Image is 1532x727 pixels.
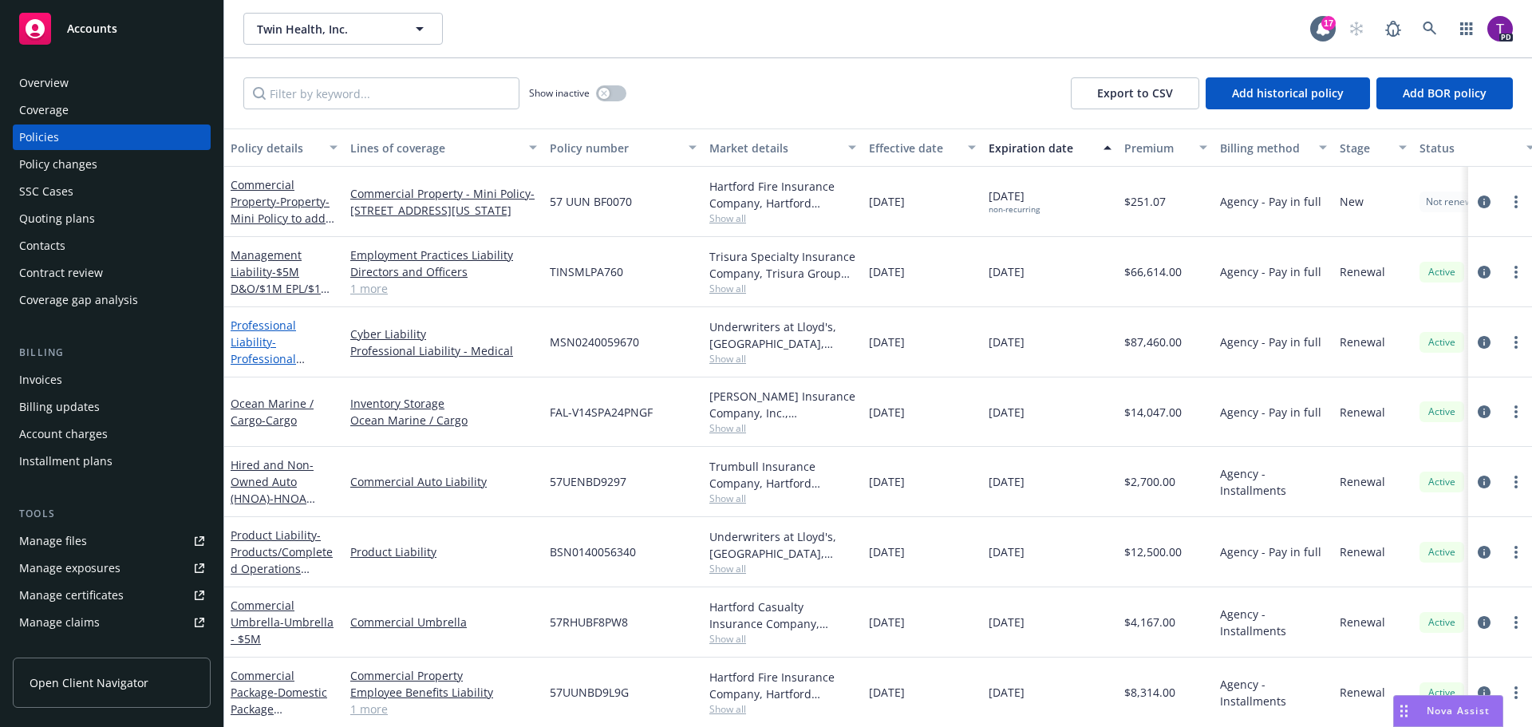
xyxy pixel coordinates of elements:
input: Filter by keyword... [243,77,519,109]
span: Show all [709,211,856,225]
span: Agency - Installments [1220,465,1327,499]
a: Start snowing [1340,13,1372,45]
a: Policies [13,124,211,150]
div: Policy changes [19,152,97,177]
div: Premium [1124,140,1190,156]
span: Active [1426,686,1458,700]
a: Search [1414,13,1446,45]
span: FAL-V14SPA24PNGF [550,404,653,421]
span: Agency - Installments [1220,676,1327,709]
span: Export to CSV [1097,85,1173,101]
span: [DATE] [989,404,1025,421]
span: $2,700.00 [1124,473,1175,490]
a: Account charges [13,421,211,447]
span: Renewal [1340,614,1385,630]
span: Show all [709,632,856,646]
a: Ocean Marine / Cargo [350,412,537,429]
a: Ocean Marine / Cargo [231,396,314,428]
div: Invoices [19,367,62,393]
a: Commercial Umbrella [231,598,334,646]
button: Premium [1118,128,1214,167]
span: New [1340,193,1364,210]
span: - $5M D&O/$1M EPL/$1M FID [231,264,331,313]
span: [DATE] [869,473,905,490]
div: 17 [1321,16,1336,30]
span: TINSMLPA760 [550,263,623,280]
a: Switch app [1451,13,1483,45]
div: Hartford Fire Insurance Company, Hartford Insurance Group [709,178,856,211]
div: Underwriters at Lloyd's, [GEOGRAPHIC_DATA], [PERSON_NAME] of London, CFC Underwriting, CRC Group [709,318,856,352]
span: [DATE] [869,543,905,560]
span: Agency - Pay in full [1220,404,1321,421]
span: Show all [709,282,856,295]
span: Renewal [1340,334,1385,350]
div: Contacts [19,233,65,259]
a: Installment plans [13,448,211,474]
span: Add historical policy [1232,85,1344,101]
span: [DATE] [869,193,905,210]
a: circleInformation [1475,263,1494,282]
span: MSN0240059670 [550,334,639,350]
a: Professional Liability - Medical [350,342,537,359]
span: 57 UUN BF0070 [550,193,632,210]
div: Overview [19,70,69,96]
span: Active [1426,265,1458,279]
button: Market details [703,128,863,167]
span: 57UENBD9297 [550,473,626,490]
span: BSN0140056340 [550,543,636,560]
a: Manage certificates [13,583,211,608]
span: Agency - Installments [1220,606,1327,639]
div: Hartford Casualty Insurance Company, Hartford Insurance Group [709,599,856,632]
div: Policy number [550,140,679,156]
a: more [1506,472,1526,492]
span: - Property-Mini Policy to add [STREET_ADDRESS] location [231,194,334,259]
div: Trisura Specialty Insurance Company, Trisura Group Ltd., Scale Underwriting, RT Specialty Insuran... [709,248,856,282]
a: 1 more [350,701,537,717]
span: Active [1426,405,1458,419]
div: Contract review [19,260,103,286]
a: circleInformation [1475,613,1494,632]
span: Agency - Pay in full [1220,193,1321,210]
div: Policy details [231,140,320,156]
a: Invoices [13,367,211,393]
span: Show all [709,421,856,435]
span: $14,047.00 [1124,404,1182,421]
div: Market details [709,140,839,156]
span: [DATE] [869,334,905,350]
span: Renewal [1340,543,1385,560]
button: Expiration date [982,128,1118,167]
span: [DATE] [989,188,1040,215]
a: Manage claims [13,610,211,635]
a: Billing updates [13,394,211,420]
a: Contract review [13,260,211,286]
span: Show all [709,492,856,505]
a: Cyber Liability [350,326,537,342]
span: [DATE] [989,334,1025,350]
span: Show inactive [529,86,590,100]
button: Lines of coverage [344,128,543,167]
a: Policy changes [13,152,211,177]
div: Manage BORs [19,637,94,662]
a: Manage exposures [13,555,211,581]
span: [DATE] [989,684,1025,701]
div: Hartford Fire Insurance Company, Hartford Insurance Group [709,669,856,702]
span: Twin Health, Inc. [257,21,395,38]
a: more [1506,543,1526,562]
span: Active [1426,615,1458,630]
button: Billing method [1214,128,1333,167]
a: Product Liability [231,527,333,610]
a: Coverage gap analysis [13,287,211,313]
button: Policy details [224,128,344,167]
a: Professional Liability [231,318,337,400]
a: Employment Practices Liability [350,247,537,263]
span: $8,314.00 [1124,684,1175,701]
span: Add BOR policy [1403,85,1487,101]
div: Account charges [19,421,108,447]
span: Show all [709,562,856,575]
span: Agency - Pay in full [1220,543,1321,560]
span: Open Client Navigator [30,674,148,691]
a: Employee Benefits Liability [350,684,537,701]
span: Active [1426,335,1458,350]
span: $12,500.00 [1124,543,1182,560]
